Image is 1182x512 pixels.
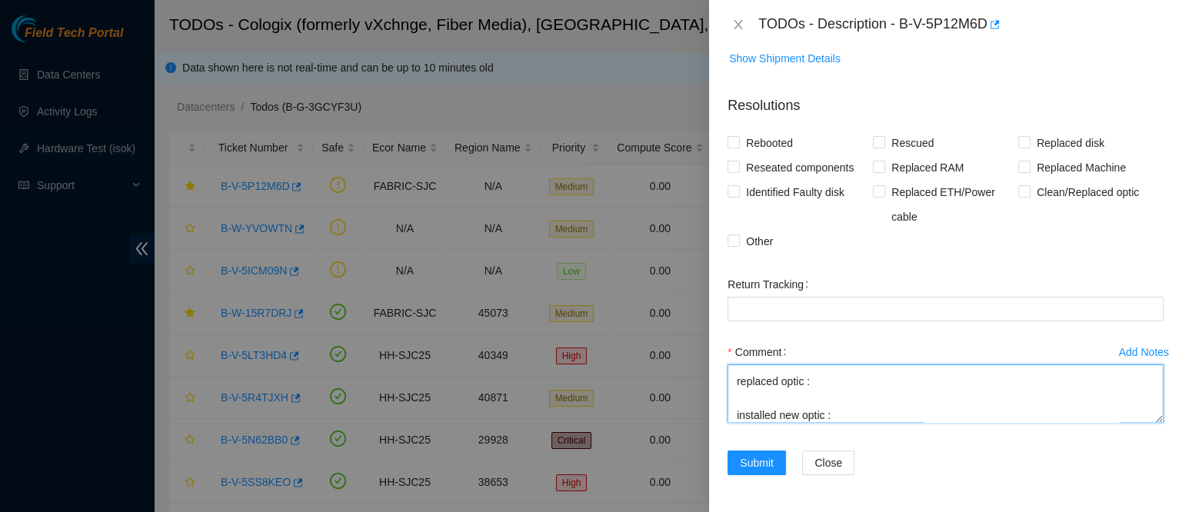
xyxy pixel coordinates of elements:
span: Show Shipment Details [729,50,841,67]
span: Rebooted [740,131,799,155]
textarea: Comment [728,364,1164,423]
span: close [732,18,744,31]
label: Comment [728,340,792,364]
span: Submit [740,454,774,471]
span: Replaced ETH/Power cable [885,180,1018,229]
span: Identified Faulty disk [740,180,851,204]
button: Submit [728,450,786,475]
label: Return Tracking [728,272,814,297]
button: Close [802,450,854,475]
span: Replaced RAM [885,155,970,180]
button: Add Notes [1118,340,1170,364]
button: Show Shipment Details [728,46,841,71]
input: Return Tracking [728,297,1164,321]
span: Clean/Replaced optic [1031,180,1145,204]
div: TODOs - Description - B-V-5P12M6D [758,12,1164,37]
span: Replaced Machine [1031,155,1132,180]
span: Replaced disk [1031,131,1110,155]
span: Reseated components [740,155,860,180]
span: Close [814,454,842,471]
button: Close [728,18,749,32]
span: Rescued [885,131,940,155]
div: Add Notes [1119,347,1169,357]
p: Resolutions [728,83,1164,116]
span: Other [740,229,779,254]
